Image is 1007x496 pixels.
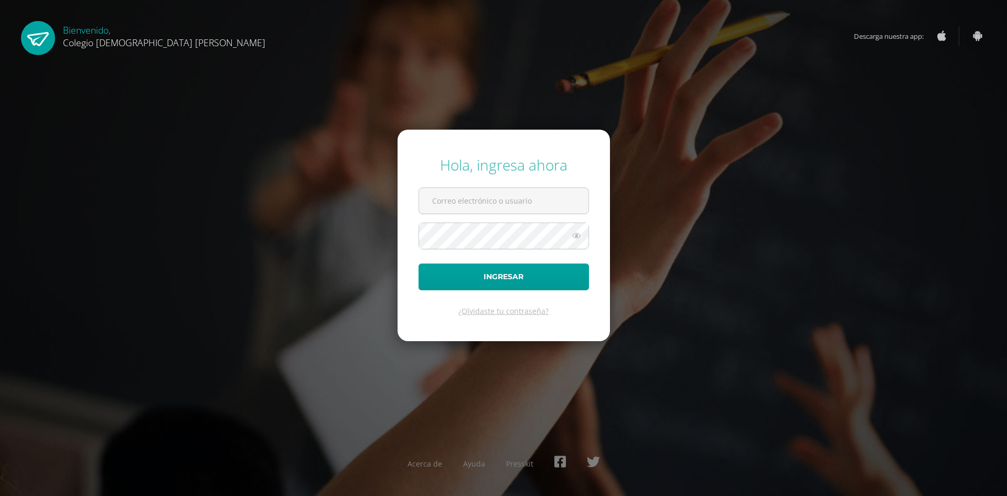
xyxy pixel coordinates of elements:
[458,306,549,316] a: ¿Olvidaste tu contraseña?
[419,188,588,214] input: Correo electrónico o usuario
[63,21,265,49] div: Bienvenido,
[419,155,589,175] div: Hola, ingresa ahora
[506,459,533,469] a: Presskit
[419,263,589,290] button: Ingresar
[463,459,485,469] a: Ayuda
[854,26,934,46] span: Descarga nuestra app:
[408,459,442,469] a: Acerca de
[63,36,265,49] span: Colegio [DEMOGRAPHIC_DATA] [PERSON_NAME]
